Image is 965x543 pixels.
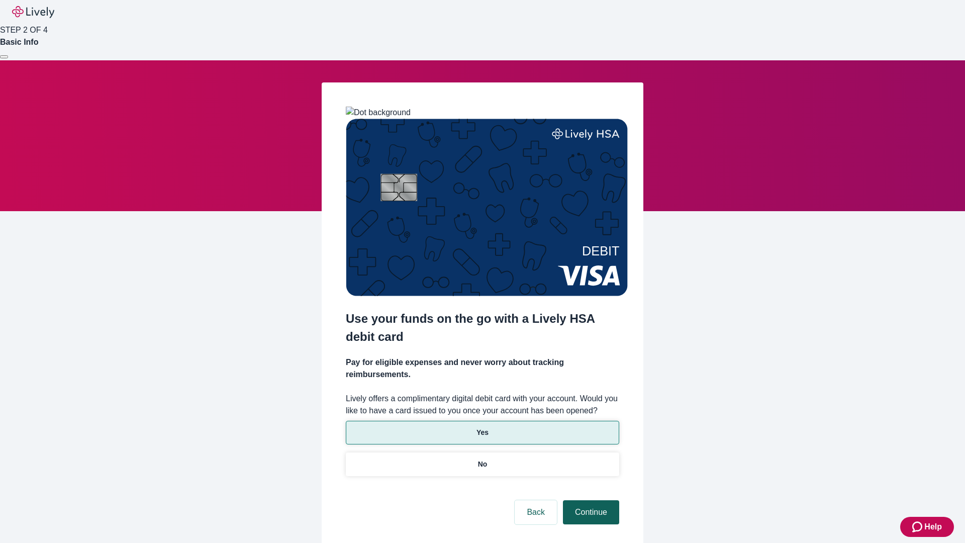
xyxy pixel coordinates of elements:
[476,427,489,438] p: Yes
[900,517,954,537] button: Zendesk support iconHelp
[346,356,619,381] h4: Pay for eligible expenses and never worry about tracking reimbursements.
[346,310,619,346] h2: Use your funds on the go with a Lively HSA debit card
[346,452,619,476] button: No
[515,500,557,524] button: Back
[346,107,411,119] img: Dot background
[924,521,942,533] span: Help
[346,421,619,444] button: Yes
[478,459,488,470] p: No
[346,393,619,417] label: Lively offers a complimentary digital debit card with your account. Would you like to have a card...
[912,521,924,533] svg: Zendesk support icon
[346,119,628,296] img: Debit card
[563,500,619,524] button: Continue
[12,6,54,18] img: Lively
